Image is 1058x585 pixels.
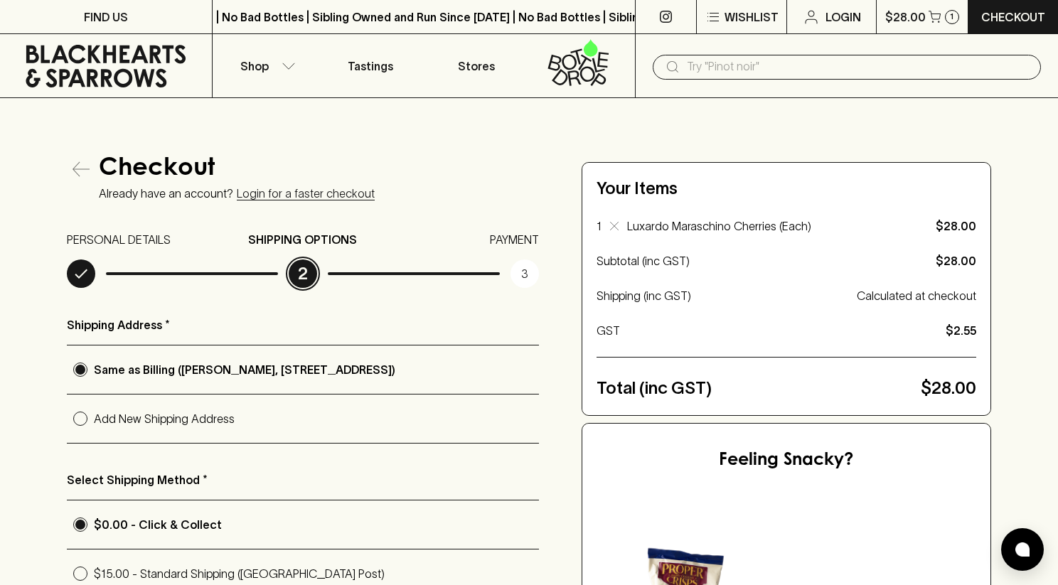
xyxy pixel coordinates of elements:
[94,410,539,427] p: Add New Shipping Address
[936,252,976,269] p: $28.00
[981,9,1045,26] p: Checkout
[1015,542,1030,557] img: bubble-icon
[511,259,539,288] p: 3
[825,9,861,26] p: Login
[458,58,495,75] p: Stores
[94,361,539,378] p: Same as Billing ([PERSON_NAME], [STREET_ADDRESS])
[67,471,539,488] p: Select Shipping Method *
[248,231,357,248] p: SHIPPING OPTIONS
[597,177,678,200] h5: Your Items
[289,259,317,288] p: 2
[67,231,171,248] p: PERSONAL DETAILS
[725,9,779,26] p: Wishlist
[84,9,128,26] p: FIND US
[237,187,375,200] a: Login for a faster checkout
[857,287,976,304] p: Calculated at checkout
[597,252,930,269] p: Subtotal (inc GST)
[597,218,602,235] p: 1
[213,34,319,97] button: Shop
[424,34,530,97] a: Stores
[597,287,851,304] p: Shipping (inc GST)
[67,316,539,333] p: Shipping Address *
[627,218,897,235] p: Luxardo Maraschino Cherries (Each)
[99,187,233,200] p: Already have an account?
[905,218,976,235] p: $28.00
[687,55,1030,78] input: Try "Pinot noir"
[99,155,539,185] h4: Checkout
[490,231,539,248] p: PAYMENT
[597,375,915,401] p: Total (inc GST)
[950,13,953,21] p: 1
[921,375,976,401] p: $28.00
[946,322,976,339] p: $2.55
[94,516,539,533] p: $0.00 - Click & Collect
[885,9,926,26] p: $28.00
[348,58,393,75] p: Tastings
[318,34,424,97] a: Tastings
[240,58,269,75] p: Shop
[597,322,940,339] p: GST
[94,565,539,582] p: $15.00 - Standard Shipping ([GEOGRAPHIC_DATA] Post)
[719,449,853,472] h5: Feeling Snacky?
